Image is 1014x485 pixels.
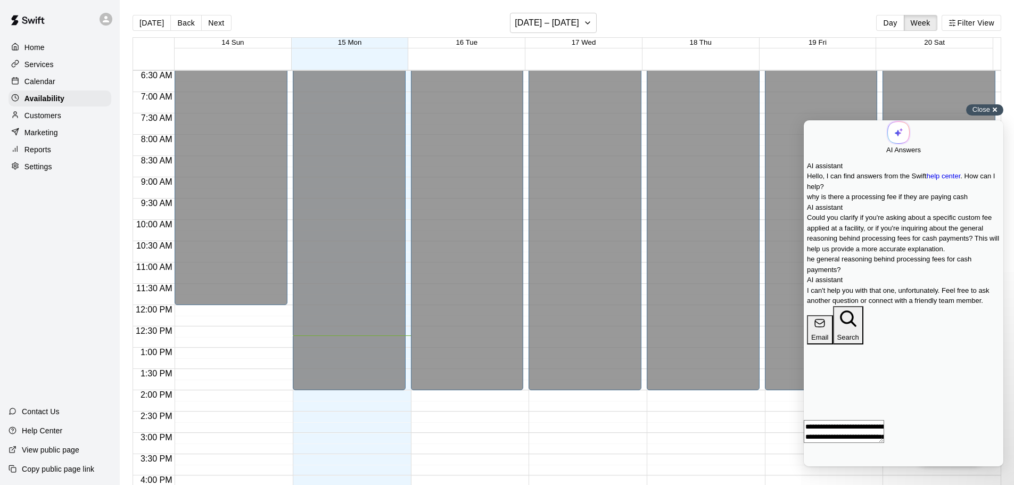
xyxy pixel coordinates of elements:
[134,262,175,272] span: 11:00 AM
[876,15,904,31] button: Day
[138,92,175,101] span: 7:00 AM
[9,108,111,124] a: Customers
[138,369,175,378] span: 1:30 PM
[22,445,79,455] p: View public page
[24,127,58,138] p: Marketing
[9,56,111,72] a: Services
[22,464,94,474] p: Copy public page link
[942,15,1001,31] button: Filter View
[510,13,597,33] button: [DATE] – [DATE]
[972,105,990,113] span: Close
[138,412,175,421] span: 2:30 PM
[138,390,175,399] span: 2:00 PM
[138,113,175,122] span: 7:30 AM
[138,199,175,208] span: 9:30 AM
[24,161,52,172] p: Settings
[170,15,202,31] button: Back
[134,220,175,229] span: 10:00 AM
[904,15,937,31] button: Week
[9,73,111,89] a: Calendar
[138,71,175,80] span: 6:30 AM
[515,15,579,30] h6: [DATE] – [DATE]
[22,406,60,417] p: Contact Us
[138,433,175,442] span: 3:00 PM
[134,284,175,293] span: 11:30 AM
[24,59,54,70] p: Services
[9,39,111,55] a: Home
[138,135,175,144] span: 8:00 AM
[221,38,244,46] button: 14 Sun
[22,425,62,436] p: Help Center
[809,38,827,46] button: 19 Fri
[804,120,1003,466] iframe: Help Scout Beacon - Live Chat, Contact Form, and Knowledge Base
[133,305,175,314] span: 12:00 PM
[24,144,51,155] p: Reports
[966,104,1003,116] button: Close
[690,38,712,46] button: 18 Thu
[456,38,477,46] button: 16 Tue
[572,38,596,46] button: 17 Wed
[138,177,175,186] span: 9:00 AM
[24,76,55,87] p: Calendar
[24,93,64,104] p: Availability
[138,156,175,165] span: 8:30 AM
[24,42,45,53] p: Home
[201,15,231,31] button: Next
[338,38,361,46] button: 15 Mon
[24,110,61,121] p: Customers
[134,241,175,250] span: 10:30 AM
[924,38,945,46] button: 20 Sat
[138,454,175,463] span: 3:30 PM
[138,348,175,357] span: 1:00 PM
[9,91,111,106] a: Availability
[9,159,111,175] a: Settings
[133,326,175,335] span: 12:30 PM
[9,125,111,141] a: Marketing
[138,475,175,484] span: 4:00 PM
[9,142,111,158] a: Reports
[133,15,171,31] button: [DATE]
